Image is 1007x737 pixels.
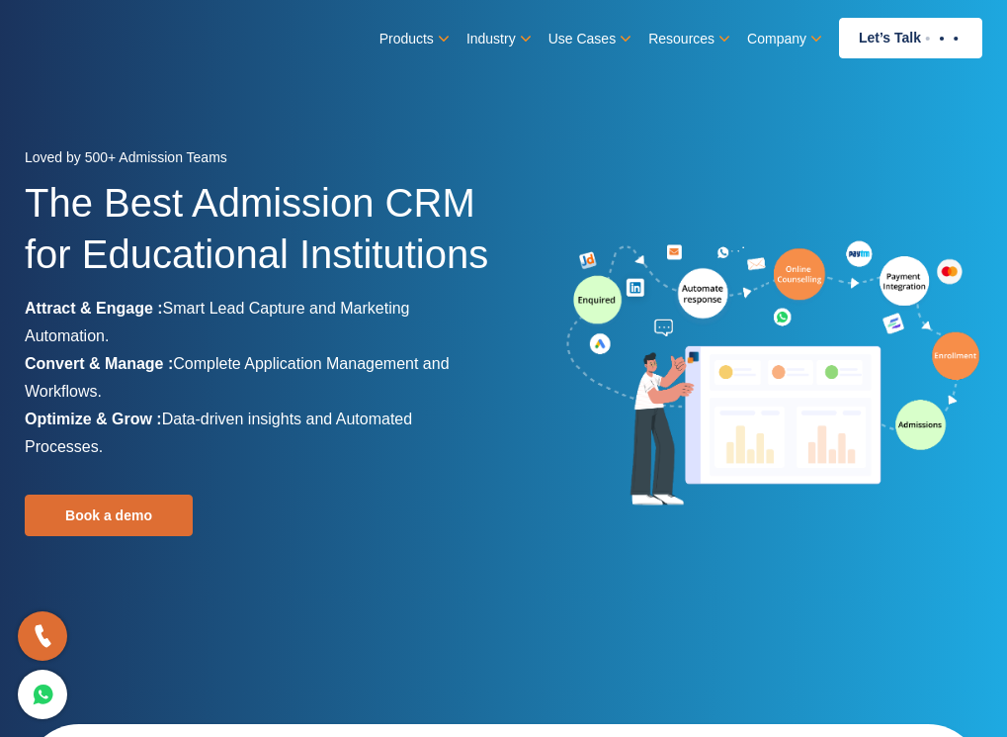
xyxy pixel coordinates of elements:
a: Book a demo [25,495,193,536]
a: Let’s Talk [839,18,982,58]
a: Use Cases [548,25,629,52]
span: Data-driven insights and Automated Processes. [25,411,412,455]
a: Company [747,25,819,52]
span: Smart Lead Capture and Marketing Automation. [25,300,410,344]
a: Resources [648,25,727,52]
b: Attract & Engage : [25,300,163,317]
img: admission-software-home-page-header [564,237,982,510]
a: Industry [466,25,529,52]
div: Loved by 500+ Admission Teams [25,143,489,177]
span: Complete Application Management and Workflows. [25,355,450,400]
b: Convert & Manage : [25,355,173,372]
a: Products [379,25,447,52]
b: Optimize & Grow : [25,411,162,427]
h1: The Best Admission CRM for Educational Institutions [25,177,489,295]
